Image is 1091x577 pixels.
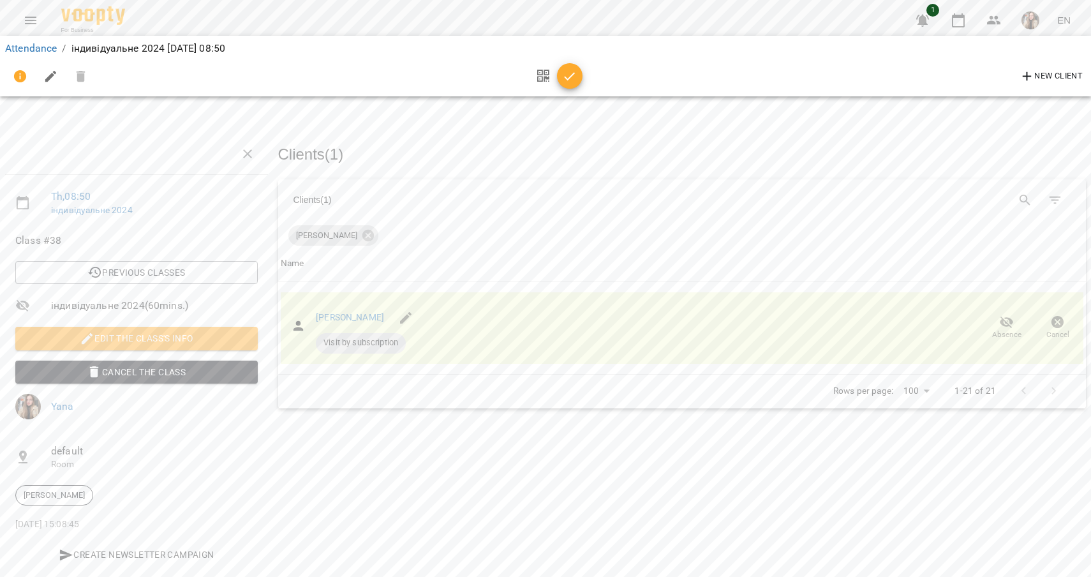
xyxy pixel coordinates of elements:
p: індивідуальне 2024 [DATE] 08:50 [71,41,226,56]
p: 1-21 of 21 [954,385,995,398]
span: Absence [992,329,1021,340]
nav: breadcrumb [5,41,1086,56]
span: New Client [1020,69,1083,84]
div: [PERSON_NAME] [288,225,378,246]
button: Cancel [1032,310,1083,346]
span: індивідуальне 2024 ( 60 mins. ) [51,298,258,313]
button: New Client [1016,66,1086,87]
a: Yana [51,400,74,412]
span: [PERSON_NAME] [16,490,93,501]
span: Edit the class's Info [26,331,248,346]
button: Previous Classes [15,261,258,284]
span: Cancel the class [26,364,248,380]
button: Absence [981,310,1032,346]
span: Class #38 [15,233,258,248]
span: 1 [926,4,939,17]
div: Clients ( 1 ) [293,193,671,206]
span: For Business [61,26,125,34]
div: [PERSON_NAME] [15,485,93,506]
a: Th , 08:50 [51,190,91,202]
img: Voopty Logo [61,6,125,25]
button: Menu [15,5,46,36]
img: ff8a976e702017e256ed5c6ae80139e5.jpg [1021,11,1039,29]
button: Edit the class's Info [15,327,258,350]
button: Search [1010,185,1041,216]
div: Table Toolbar [278,179,1087,220]
a: індивідуальне 2024 [51,205,133,215]
button: Create Newsletter Campaign [15,543,258,566]
p: [DATE] 15:08:45 [15,518,258,531]
span: Cancel [1046,329,1069,340]
span: Visit by subscription [316,337,406,348]
span: Create Newsletter Campaign [20,547,253,562]
button: Filter [1040,185,1071,216]
div: 100 [898,382,934,400]
a: [PERSON_NAME] [316,312,384,322]
div: Name [281,256,304,271]
img: ff8a976e702017e256ed5c6ae80139e5.jpg [15,394,41,419]
span: default [51,444,258,459]
div: Sort [281,256,304,271]
h3: Clients ( 1 ) [278,146,1087,163]
span: Previous Classes [26,265,248,280]
span: EN [1057,13,1071,27]
p: Room [51,458,258,471]
p: Rows per page: [833,385,893,398]
button: Cancel the class [15,361,258,384]
span: Name [281,256,1084,271]
span: [PERSON_NAME] [288,230,365,241]
button: EN [1052,8,1076,32]
li: / [62,41,66,56]
a: Attendance [5,42,57,54]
